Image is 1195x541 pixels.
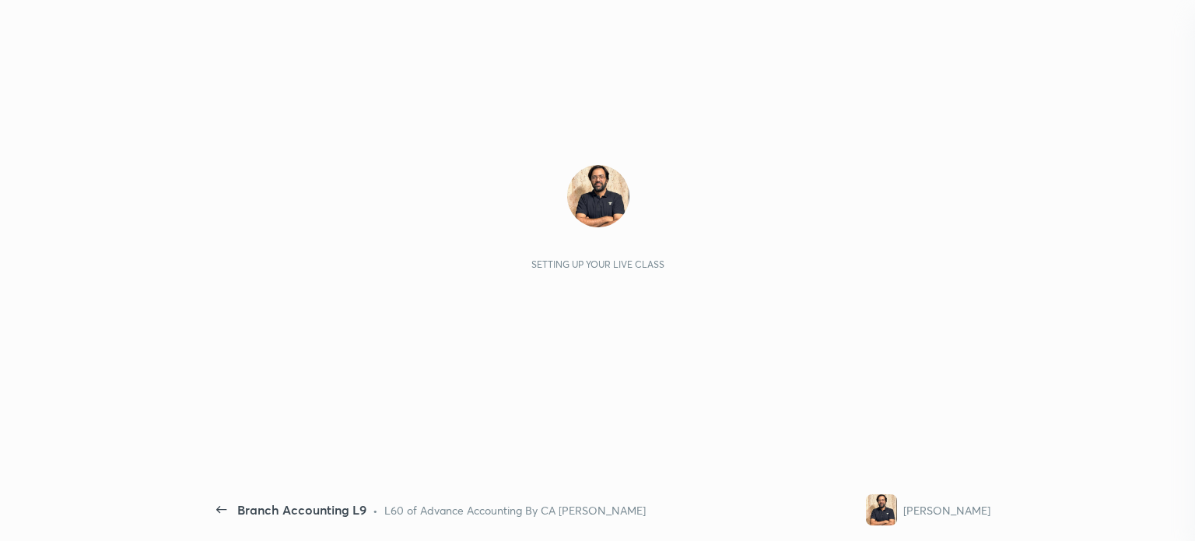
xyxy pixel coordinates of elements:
[866,494,897,525] img: c03332fea6b14f46a3145b9173f2b3a7.jpg
[384,502,646,518] div: L60 of Advance Accounting By CA [PERSON_NAME]
[237,501,366,519] div: Branch Accounting L9
[373,502,378,518] div: •
[531,258,664,270] div: Setting up your live class
[903,502,990,518] div: [PERSON_NAME]
[567,165,629,227] img: c03332fea6b14f46a3145b9173f2b3a7.jpg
